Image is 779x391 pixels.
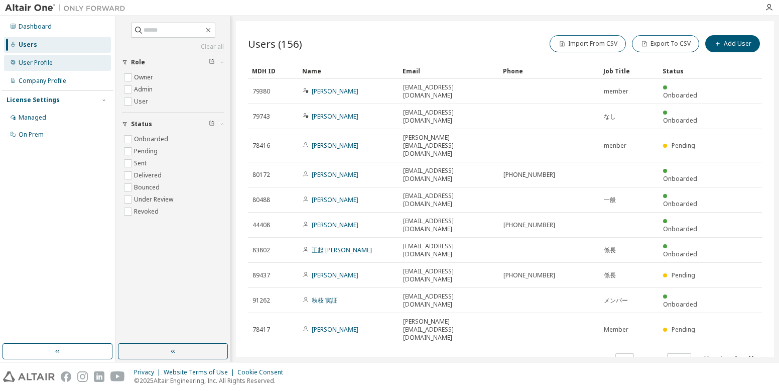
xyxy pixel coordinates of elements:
[403,63,495,79] div: Email
[312,246,372,254] a: 正起 [PERSON_NAME]
[252,87,270,95] span: 79380
[663,250,697,258] span: Onboarded
[237,368,289,376] div: Cookie Consent
[61,371,71,382] img: facebook.svg
[403,83,494,100] span: [EMAIL_ADDRESS][DOMAIN_NAME]
[312,271,358,279] a: [PERSON_NAME]
[134,181,162,193] label: Bounced
[164,368,237,376] div: Website Terms of Use
[77,371,88,382] img: instagram.svg
[663,63,705,79] div: Status
[134,145,160,157] label: Pending
[131,58,145,66] span: Role
[503,271,555,279] span: [PHONE_NUMBER]
[252,196,270,204] span: 80488
[134,71,155,83] label: Owner
[134,193,175,206] label: Under Review
[403,167,494,183] span: [EMAIL_ADDRESS][DOMAIN_NAME]
[663,91,697,100] span: Onboarded
[252,113,270,121] span: 79743
[131,120,152,128] span: Status
[19,114,46,122] div: Managed
[312,195,358,204] a: [PERSON_NAME]
[252,171,270,179] span: 80172
[122,113,224,135] button: Status
[3,371,55,382] img: altair_logo.svg
[672,325,695,334] span: Pending
[604,113,616,121] span: なし
[252,63,294,79] div: MDH ID
[672,141,695,150] span: Pending
[134,376,289,385] p: © 2025 Altair Engineering, Inc. All Rights Reserved.
[7,96,60,104] div: License Settings
[19,23,52,31] div: Dashboard
[403,318,494,342] span: [PERSON_NAME][EMAIL_ADDRESS][DOMAIN_NAME]
[312,170,358,179] a: [PERSON_NAME]
[663,116,697,125] span: Onboarded
[134,206,161,218] label: Revoked
[604,196,616,204] span: 一般
[604,142,626,150] span: menber
[403,192,494,208] span: [EMAIL_ADDRESS][DOMAIN_NAME]
[663,174,697,183] span: Onboarded
[663,200,697,208] span: Onboarded
[604,271,616,279] span: 係長
[19,59,53,67] div: User Profile
[252,355,349,364] span: Showing entries 1 through 10 of 156
[403,109,494,125] span: [EMAIL_ADDRESS][DOMAIN_NAME]
[503,221,555,229] span: [PHONE_NUMBER]
[604,87,628,95] span: member
[403,134,494,158] span: [PERSON_NAME][EMAIL_ADDRESS][DOMAIN_NAME]
[632,35,699,52] button: Export To CSV
[209,120,215,128] span: Clear filter
[252,326,270,334] span: 78417
[604,326,628,334] span: Member
[122,51,224,73] button: Role
[672,271,695,279] span: Pending
[503,171,555,179] span: [PHONE_NUMBER]
[705,35,760,52] button: Add User
[503,63,595,79] div: Phone
[403,292,494,309] span: [EMAIL_ADDRESS][DOMAIN_NAME]
[302,63,395,79] div: Name
[403,217,494,233] span: [EMAIL_ADDRESS][DOMAIN_NAME]
[110,371,125,382] img: youtube.svg
[312,141,358,150] a: [PERSON_NAME]
[19,131,44,139] div: On Prem
[312,221,358,229] a: [PERSON_NAME]
[312,325,358,334] a: [PERSON_NAME]
[134,368,164,376] div: Privacy
[19,41,37,49] div: Users
[252,271,270,279] span: 89437
[312,112,358,121] a: [PERSON_NAME]
[568,353,634,366] span: Items per page
[604,297,628,305] span: メンバー
[134,95,150,108] label: User
[663,225,697,233] span: Onboarded
[248,37,302,51] span: Users (156)
[403,242,494,258] span: [EMAIL_ADDRESS][DOMAIN_NAME]
[403,267,494,283] span: [EMAIL_ADDRESS][DOMAIN_NAME]
[252,221,270,229] span: 44408
[312,87,358,95] a: [PERSON_NAME]
[134,169,164,181] label: Delivered
[19,77,66,85] div: Company Profile
[94,371,104,382] img: linkedin.svg
[312,296,337,305] a: 秋枝 実証
[604,246,616,254] span: 係長
[643,353,691,366] span: Page n.
[209,58,215,66] span: Clear filter
[134,133,170,145] label: Onboarded
[5,3,131,13] img: Altair One
[252,246,270,254] span: 83802
[550,35,626,52] button: Import From CSV
[618,356,631,364] button: 10
[252,142,270,150] span: 78416
[603,63,655,79] div: Job Title
[252,297,270,305] span: 91262
[663,300,697,309] span: Onboarded
[134,83,155,95] label: Admin
[134,157,149,169] label: Sent
[122,43,224,51] a: Clear all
